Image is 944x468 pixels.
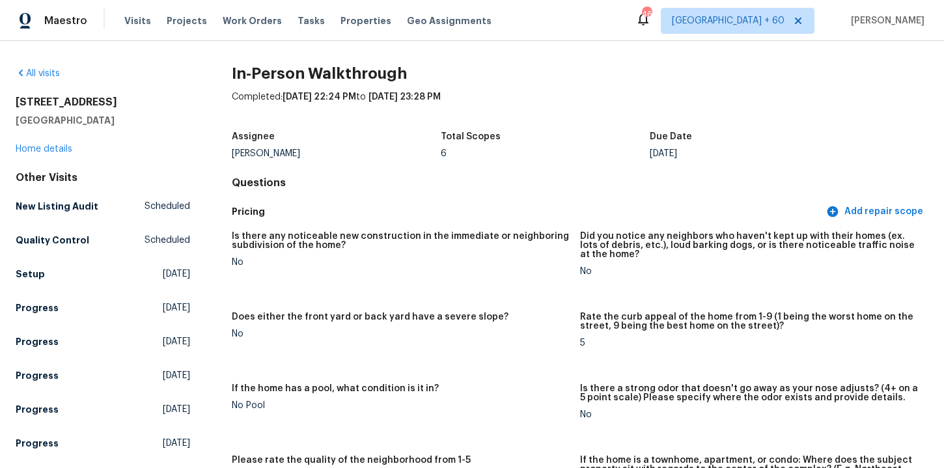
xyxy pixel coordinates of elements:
span: [PERSON_NAME] [846,14,924,27]
h5: Did you notice any neighbors who haven't kept up with their homes (ex. lots of debris, etc.), lou... [580,232,918,259]
h5: Progress [16,301,59,314]
h5: Progress [16,335,59,348]
button: Add repair scope [824,200,928,224]
span: Properties [340,14,391,27]
span: [GEOGRAPHIC_DATA] + 60 [672,14,784,27]
span: [DATE] [163,335,190,348]
span: Scheduled [145,200,190,213]
h5: Is there a strong odor that doesn't go away as your nose adjusts? (4+ on a 5 point scale) Please ... [580,384,918,402]
div: No [232,258,570,267]
a: Progress[DATE] [16,432,190,455]
span: [DATE] [163,437,190,450]
span: Tasks [298,16,325,25]
span: [DATE] [163,268,190,281]
div: 467 [642,8,651,21]
span: [DATE] [163,301,190,314]
span: [DATE] 23:28 PM [368,92,441,102]
h5: Please rate the quality of the neighborhood from 1-5 [232,456,471,465]
span: Visits [124,14,151,27]
h5: Total Scopes [441,132,501,141]
h5: Does either the front yard or back yard have a severe slope? [232,312,508,322]
a: Progress[DATE] [16,398,190,421]
span: Geo Assignments [407,14,492,27]
h5: Due Date [650,132,692,141]
span: [DATE] 22:24 PM [283,92,356,102]
h5: Assignee [232,132,275,141]
a: Progress[DATE] [16,296,190,320]
a: All visits [16,69,60,78]
span: Add repair scope [829,204,923,220]
h5: Progress [16,403,59,416]
span: [DATE] [163,369,190,382]
div: No [232,329,570,338]
h5: Pricing [232,205,824,219]
span: Work Orders [223,14,282,27]
div: Completed: to [232,90,928,124]
div: [DATE] [650,149,859,158]
h2: [STREET_ADDRESS] [16,96,190,109]
span: [DATE] [163,403,190,416]
a: New Listing AuditScheduled [16,195,190,218]
h5: Is there any noticeable new construction in the immediate or neighboring subdivision of the home? [232,232,570,250]
div: No Pool [232,401,570,410]
div: No [580,267,918,276]
h5: [GEOGRAPHIC_DATA] [16,114,190,127]
div: 5 [580,338,918,348]
h2: In-Person Walkthrough [232,67,928,80]
span: Projects [167,14,207,27]
h5: Setup [16,268,45,281]
h5: If the home has a pool, what condition is it in? [232,384,439,393]
a: Progress[DATE] [16,330,190,353]
h5: Rate the curb appeal of the home from 1-9 (1 being the worst home on the street, 9 being the best... [580,312,918,331]
div: Other Visits [16,171,190,184]
div: [PERSON_NAME] [232,149,441,158]
span: Maestro [44,14,87,27]
h5: Progress [16,369,59,382]
a: Progress[DATE] [16,364,190,387]
h4: Questions [232,176,928,189]
h5: Progress [16,437,59,450]
a: Setup[DATE] [16,262,190,286]
div: 6 [441,149,650,158]
a: Home details [16,145,72,154]
div: No [580,410,918,419]
h5: New Listing Audit [16,200,98,213]
span: Scheduled [145,234,190,247]
a: Quality ControlScheduled [16,228,190,252]
h5: Quality Control [16,234,89,247]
